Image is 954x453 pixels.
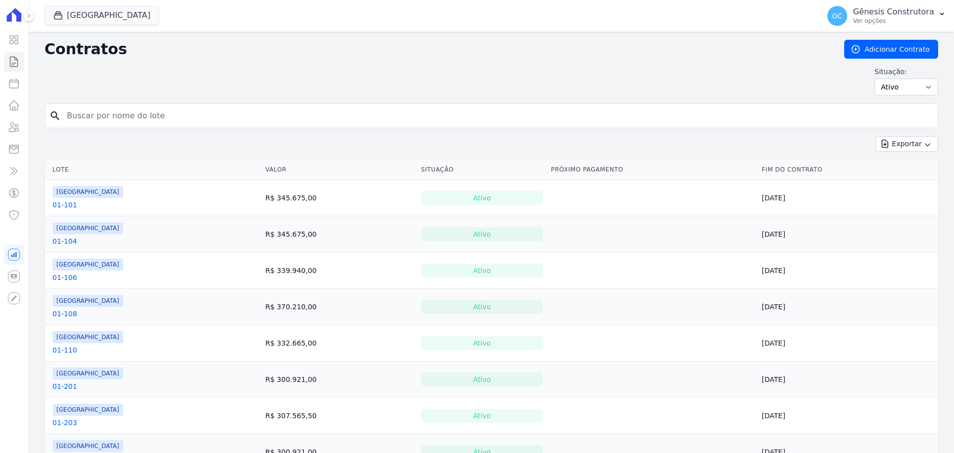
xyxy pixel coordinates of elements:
[261,325,417,362] td: R$ 332.665,00
[53,272,78,282] a: 01-106
[261,398,417,434] td: R$ 307.565,50
[853,7,934,17] p: Gênesis Construtora
[53,331,123,343] span: [GEOGRAPHIC_DATA]
[53,309,78,319] a: 01-108
[45,40,828,58] h2: Contratos
[53,236,78,246] a: 01-104
[421,300,543,314] div: Ativo
[421,227,543,241] div: Ativo
[53,200,78,210] a: 01-101
[45,160,261,180] th: Lote
[53,381,78,391] a: 01-201
[53,295,123,307] span: [GEOGRAPHIC_DATA]
[758,216,938,253] td: [DATE]
[421,409,543,423] div: Ativo
[758,160,938,180] th: Fim do Contrato
[53,367,123,379] span: [GEOGRAPHIC_DATA]
[421,264,543,277] div: Ativo
[261,253,417,289] td: R$ 339.940,00
[758,180,938,216] td: [DATE]
[261,180,417,216] td: R$ 345.675,00
[53,418,78,428] a: 01-203
[45,6,159,25] button: [GEOGRAPHIC_DATA]
[547,160,758,180] th: Próximo Pagamento
[875,136,938,152] button: Exportar
[844,40,938,59] a: Adicionar Contrato
[49,110,61,122] i: search
[758,398,938,434] td: [DATE]
[853,17,934,25] p: Ver opções
[261,362,417,398] td: R$ 300.921,00
[261,160,417,180] th: Valor
[819,2,954,30] button: GC Gênesis Construtora Ver opções
[53,222,123,234] span: [GEOGRAPHIC_DATA]
[61,106,934,126] input: Buscar por nome do lote
[53,440,123,452] span: [GEOGRAPHIC_DATA]
[758,362,938,398] td: [DATE]
[261,289,417,325] td: R$ 370.210,00
[421,191,543,205] div: Ativo
[421,372,543,386] div: Ativo
[417,160,547,180] th: Situação
[53,186,123,198] span: [GEOGRAPHIC_DATA]
[53,345,78,355] a: 01-110
[832,12,842,19] span: GC
[758,289,938,325] td: [DATE]
[874,67,938,77] label: Situação:
[261,216,417,253] td: R$ 345.675,00
[53,259,123,271] span: [GEOGRAPHIC_DATA]
[758,325,938,362] td: [DATE]
[421,336,543,350] div: Ativo
[53,404,123,416] span: [GEOGRAPHIC_DATA]
[758,253,938,289] td: [DATE]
